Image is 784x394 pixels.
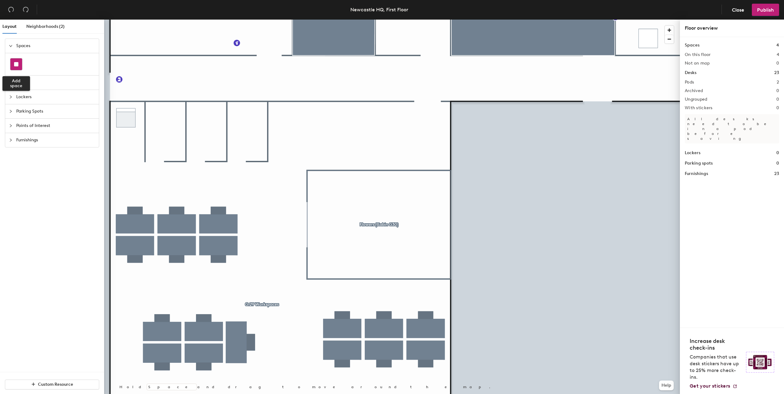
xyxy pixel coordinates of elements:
div: Floor overview [685,24,779,32]
span: collapsed [9,110,13,113]
h1: 0 [776,160,779,167]
h1: 23 [774,69,779,76]
span: Furnishings [16,133,95,147]
h1: 4 [776,42,779,49]
h2: Pods [685,80,694,85]
div: Newcastle HQ, First Floor [350,6,408,13]
button: Publish [752,4,779,16]
h2: On this floor [685,52,711,57]
span: Lockers [16,90,95,104]
h2: 2 [777,80,779,85]
a: Get your stickers [690,383,737,389]
span: Layout [2,24,17,29]
button: Help [659,381,674,390]
h2: 0 [776,106,779,110]
h1: Spaces [685,42,699,49]
span: Neighborhoods (2) [26,24,65,29]
button: Close [727,4,749,16]
span: collapsed [9,138,13,142]
h2: Archived [685,88,703,93]
h1: Parking spots [685,160,713,167]
span: Publish [757,7,774,13]
span: Spaces [16,39,95,53]
h2: 4 [777,52,779,57]
h2: With stickers [685,106,713,110]
button: Redo (⌘ + ⇧ + Z) [20,4,32,16]
h2: 0 [776,88,779,93]
span: collapsed [9,95,13,99]
h4: Increase desk check-ins [690,338,742,351]
p: Companies that use desk stickers have up to 25% more check-ins. [690,354,742,381]
button: Undo (⌘ + Z) [5,4,17,16]
span: Get your stickers [690,383,730,389]
span: Desks [16,76,95,90]
span: expanded [9,44,13,48]
h1: 23 [774,170,779,177]
h1: Desks [685,69,696,76]
span: Close [732,7,744,13]
h2: 0 [776,97,779,102]
h1: Lockers [685,150,700,156]
span: collapsed [9,124,13,128]
span: Parking Spots [16,104,95,118]
button: Add space [10,58,22,70]
h2: Not on map [685,61,710,66]
p: All desks need to be in a pod before saving [685,114,779,143]
h1: 0 [776,150,779,156]
h1: Furnishings [685,170,708,177]
span: collapsed [9,81,13,84]
h2: Ungrouped [685,97,707,102]
span: Points of Interest [16,119,95,133]
span: Custom Resource [38,382,73,387]
h2: 0 [776,61,779,66]
img: Sticker logo [746,352,774,373]
button: Custom Resource [5,380,99,389]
